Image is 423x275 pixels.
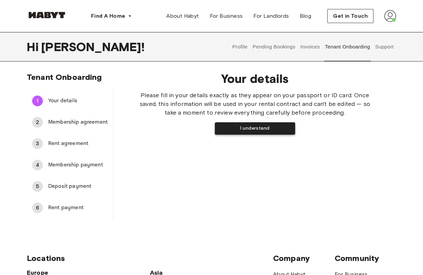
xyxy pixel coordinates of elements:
[374,32,395,61] button: Support
[230,32,396,61] div: user profile tabs
[327,9,373,23] button: Get in Touch
[27,12,67,18] img: Habyt
[27,178,113,194] div: 5Deposit payment
[215,122,295,135] button: I understand
[86,9,137,23] button: Find A Home
[48,161,108,169] span: Membership payment
[384,10,396,22] img: avatar
[300,12,312,20] span: Blog
[210,12,243,20] span: For Business
[135,91,375,117] span: Please fill in your details exactly as they appear on your passport or ID card. Once saved, this ...
[48,140,108,148] span: Rent agreement
[135,72,375,86] span: Your details
[324,32,371,61] button: Tenant Onboarding
[27,40,41,54] span: Hi
[27,200,113,216] div: 6Rent payment
[333,12,368,20] span: Get in Touch
[161,9,204,23] a: About Habyt
[27,93,113,109] div: 1Your details
[48,97,108,105] span: Your details
[41,40,145,54] span: [PERSON_NAME] !
[300,32,321,61] button: Invoices
[32,96,43,106] div: 1
[32,181,43,192] div: 5
[166,12,199,20] span: About Habyt
[232,32,249,61] button: Profile
[27,136,113,152] div: 3Rent agreement
[27,72,102,82] span: Tenant Onboarding
[91,12,125,20] span: Find A Home
[48,118,108,126] span: Membership agreement
[48,204,108,212] span: Rent payment
[27,114,113,130] div: 2Membership agreement
[248,9,294,23] a: For Landlords
[294,9,317,23] a: Blog
[32,202,43,213] div: 6
[48,182,108,190] span: Deposit payment
[32,138,43,149] div: 3
[335,253,396,263] span: Community
[252,32,296,61] button: Pending Bookings
[27,157,113,173] div: 4Membership payment
[32,160,43,170] div: 4
[273,253,335,263] span: Company
[253,12,289,20] span: For Landlords
[27,253,273,263] span: Locations
[204,9,248,23] a: For Business
[32,117,43,128] div: 2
